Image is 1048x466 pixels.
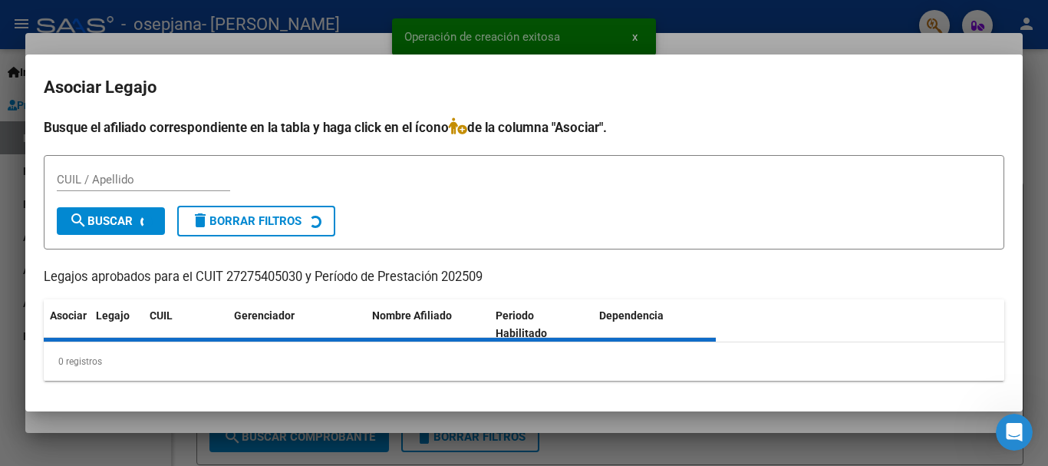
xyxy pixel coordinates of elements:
datatable-header-cell: Periodo Habilitado [489,299,593,350]
span: Periodo Habilitado [496,309,547,339]
span: Nombre Afiliado [372,309,452,322]
button: Buscar [57,207,165,235]
datatable-header-cell: Dependencia [593,299,717,350]
p: Legajos aprobados para el CUIT 27275405030 y Período de Prestación 202509 [44,268,1004,287]
h2: Asociar Legajo [44,73,1004,102]
datatable-header-cell: Gerenciador [228,299,366,350]
div: 0 registros [44,342,1004,381]
datatable-header-cell: Asociar [44,299,90,350]
span: Asociar [50,309,87,322]
span: CUIL [150,309,173,322]
mat-icon: delete [191,211,209,230]
span: Legajo [96,309,130,322]
span: Borrar Filtros [191,214,302,228]
datatable-header-cell: Legajo [90,299,143,350]
datatable-header-cell: CUIL [143,299,228,350]
span: Buscar [69,214,133,228]
button: Borrar Filtros [177,206,335,236]
iframe: Intercom live chat [996,414,1033,451]
span: Dependencia [599,309,664,322]
span: Gerenciador [234,309,295,322]
datatable-header-cell: Nombre Afiliado [366,299,489,350]
h4: Busque el afiliado correspondiente en la tabla y haga click en el ícono de la columna "Asociar". [44,117,1004,137]
mat-icon: search [69,211,87,230]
